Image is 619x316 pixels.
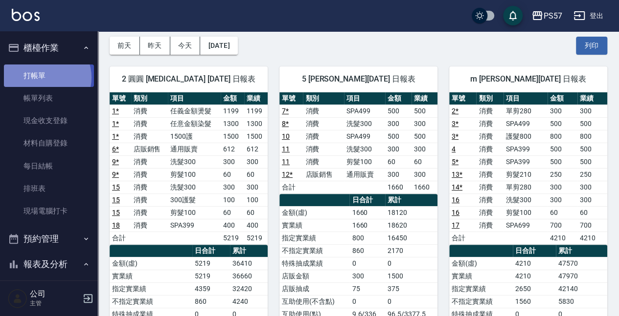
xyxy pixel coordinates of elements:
button: 櫃檯作業 [4,35,94,61]
td: 4210 [548,232,577,244]
td: 5219 [244,232,268,244]
td: 消費 [476,143,503,155]
td: 1300 [221,117,244,130]
td: 36410 [230,257,268,270]
td: 消費 [131,168,168,181]
button: 登出 [570,7,607,25]
td: 16450 [385,232,437,244]
th: 金額 [385,92,411,105]
td: 1199 [244,105,268,117]
th: 累計 [556,245,607,257]
td: 0 [349,257,385,270]
td: 0 [349,295,385,308]
td: 店販抽成 [279,282,349,295]
td: 消費 [476,105,503,117]
td: 消費 [131,193,168,206]
td: 300 [548,181,577,193]
td: 消費 [476,193,503,206]
th: 類別 [131,92,168,105]
td: 60 [385,155,411,168]
td: 18620 [385,219,437,232]
td: 不指定實業績 [110,295,192,308]
td: SPA399 [504,155,548,168]
td: 4240 [230,295,268,308]
th: 類別 [476,92,503,105]
td: 2650 [513,282,556,295]
th: 金額 [548,92,577,105]
td: 4210 [513,270,556,282]
button: PS57 [527,6,566,26]
td: 60 [244,206,268,219]
th: 累計 [230,245,268,257]
td: 300 [221,181,244,193]
td: 洗髮300 [344,117,385,130]
td: 消費 [303,143,344,155]
td: 42140 [556,282,607,295]
td: 剪髮100 [168,168,221,181]
td: 400 [244,219,268,232]
td: 32420 [230,282,268,295]
a: 帳單列表 [4,87,94,109]
td: 300 [244,181,268,193]
td: 不指定實業績 [279,244,349,257]
td: 合計 [279,181,303,193]
td: 36660 [230,270,268,282]
td: 互助使用(不含點) [279,295,349,308]
td: 5830 [556,295,607,308]
td: 任意金額染髮 [168,117,221,130]
td: 消費 [303,155,344,168]
td: 300 [577,105,607,117]
button: 今天 [170,37,201,55]
td: 指定實業績 [110,282,192,295]
td: 300 [221,155,244,168]
td: 60 [244,168,268,181]
td: 500 [577,155,607,168]
td: 1500 [244,130,268,143]
td: 47970 [556,270,607,282]
td: 指定實業績 [279,232,349,244]
td: 1660 [385,181,411,193]
a: 材料自購登錄 [4,132,94,154]
th: 日合計 [513,245,556,257]
a: 11 [282,158,290,166]
a: 現金收支登錄 [4,109,94,132]
td: 1660 [349,219,385,232]
table: a dense table [449,92,607,245]
td: 700 [577,219,607,232]
a: 10 [282,132,290,140]
td: SPA399 [168,219,221,232]
td: 通用販賣 [168,143,221,155]
td: 100 [244,193,268,206]
td: 消費 [303,117,344,130]
td: 500 [577,143,607,155]
td: 1560 [513,295,556,308]
th: 日合計 [349,194,385,207]
a: 11 [282,145,290,153]
div: PS57 [543,10,562,22]
th: 項目 [504,92,548,105]
td: 1500 [221,130,244,143]
button: save [503,6,523,25]
td: 剪髮100 [168,206,221,219]
td: 60 [548,206,577,219]
td: 60 [412,155,437,168]
td: 消費 [303,105,344,117]
table: a dense table [279,92,437,194]
td: 300 [244,155,268,168]
td: 500 [385,105,411,117]
td: SPA499 [344,130,385,143]
td: 洗髮300 [504,193,548,206]
img: Logo [12,9,40,21]
td: 18120 [385,206,437,219]
td: 護髮800 [504,130,548,143]
td: 100 [221,193,244,206]
button: 列印 [576,37,607,55]
td: 5219 [221,232,244,244]
td: 消費 [131,181,168,193]
a: 17 [452,221,459,229]
a: 16 [452,196,459,204]
td: 300 [548,105,577,117]
button: 預約管理 [4,226,94,252]
span: m [PERSON_NAME][DATE] 日報表 [461,74,596,84]
button: 昨天 [140,37,170,55]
